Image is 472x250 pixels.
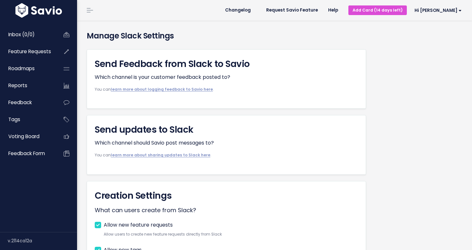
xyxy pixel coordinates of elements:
a: Request Savio Feature [261,5,323,15]
span: Reports [8,82,27,89]
small: Allow users to create new feature requests directly from Slack [104,231,358,238]
div: v.2114ca12a [8,232,77,249]
span: Feedback [8,99,32,106]
a: Reports [2,78,53,93]
a: Hi [PERSON_NAME] [407,5,467,15]
a: Feedback form [2,146,53,161]
span: Tags [8,116,20,123]
small: You can . [95,152,358,159]
span: Hi [PERSON_NAME] [415,8,462,13]
span: Feature Requests [8,48,51,55]
a: Help [323,5,343,15]
a: Tags [2,112,53,127]
h3: Send updates to Slack [95,123,358,137]
label: Which channel is your customer feedback posted to? [95,73,230,81]
label: Allow new feature requests [104,221,173,230]
a: Add Card (14 days left) [348,5,407,15]
a: Voting Board [2,129,53,144]
a: learn more about logging feedback to Savio here [111,87,213,92]
a: Feedback [2,95,53,110]
small: You can . [95,86,358,93]
span: Feedback form [8,150,45,157]
span: Voting Board [8,133,39,140]
a: learn more about sharing updates to Slack here [111,153,210,158]
span: Inbox (0/0) [8,31,35,38]
h3: Send Feedback from Slack to Savio [95,57,358,71]
a: Inbox (0/0) [2,27,53,42]
img: logo-white.9d6f32f41409.svg [14,3,64,18]
h3: Creation Settings [95,189,358,203]
a: Feature Requests [2,44,53,59]
label: Which channel should Savio post messages to? [95,139,214,147]
a: Roadmaps [2,61,53,76]
p: What can users create from Slack? [95,205,358,215]
h4: Manage Slack Settings [87,30,462,42]
span: Roadmaps [8,65,35,72]
span: Changelog [225,8,251,13]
